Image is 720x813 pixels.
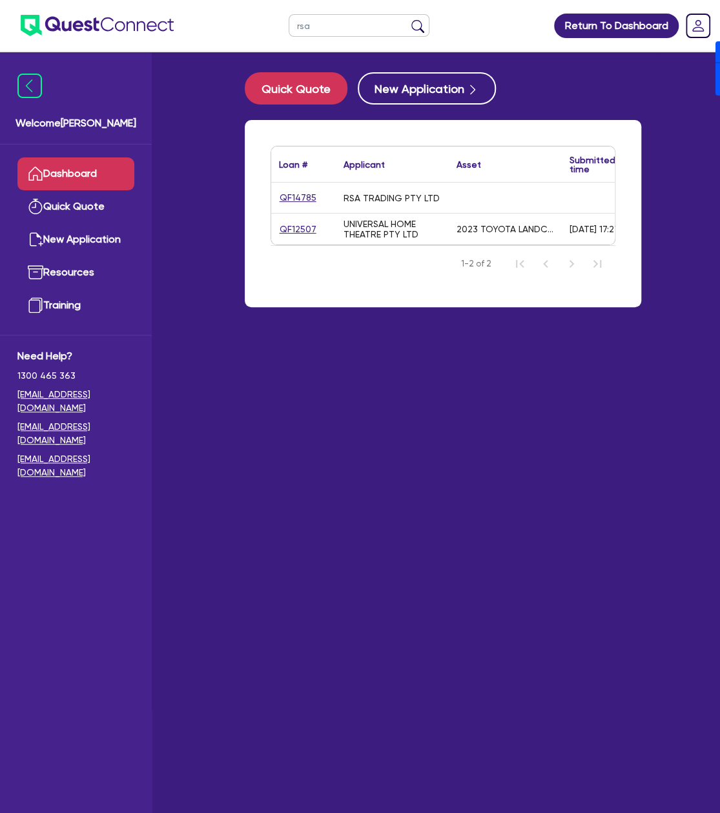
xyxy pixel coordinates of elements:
[28,265,43,280] img: resources
[681,9,715,43] a: Dropdown toggle
[17,388,134,415] a: [EMAIL_ADDRESS][DOMAIN_NAME]
[344,193,440,203] div: RSA TRADING PTY LTD
[457,160,481,169] div: Asset
[554,14,679,38] a: Return To Dashboard
[507,251,533,277] button: First Page
[17,420,134,447] a: [EMAIL_ADDRESS][DOMAIN_NAME]
[570,224,619,234] div: [DATE] 17:27
[461,257,491,270] span: 1-2 of 2
[17,157,134,190] a: Dashboard
[584,251,610,277] button: Last Page
[245,72,347,105] button: Quick Quote
[245,72,358,105] a: Quick Quote
[279,190,317,205] a: QF14785
[17,369,134,383] span: 1300 465 363
[21,15,174,36] img: quest-connect-logo-blue
[17,348,134,364] span: Need Help?
[279,160,307,169] div: Loan #
[17,452,134,479] a: [EMAIL_ADDRESS][DOMAIN_NAME]
[457,224,554,234] div: 2023 TOYOTA LANDCRUISER
[17,256,134,289] a: Resources
[17,190,134,223] a: Quick Quote
[559,251,584,277] button: Next Page
[17,289,134,322] a: Training
[533,251,559,277] button: Previous Page
[289,14,429,37] input: Search by name, application ID or mobile number...
[28,232,43,247] img: new-application
[344,160,385,169] div: Applicant
[17,223,134,256] a: New Application
[344,219,441,239] div: UNIVERSAL HOME THEATRE PTY LTD
[15,115,136,131] span: Welcome [PERSON_NAME]
[570,156,615,174] div: Submitted time
[17,74,42,98] img: icon-menu-close
[358,72,496,105] button: New Application
[279,222,317,237] a: QF12507
[28,199,43,214] img: quick-quote
[28,297,43,313] img: training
